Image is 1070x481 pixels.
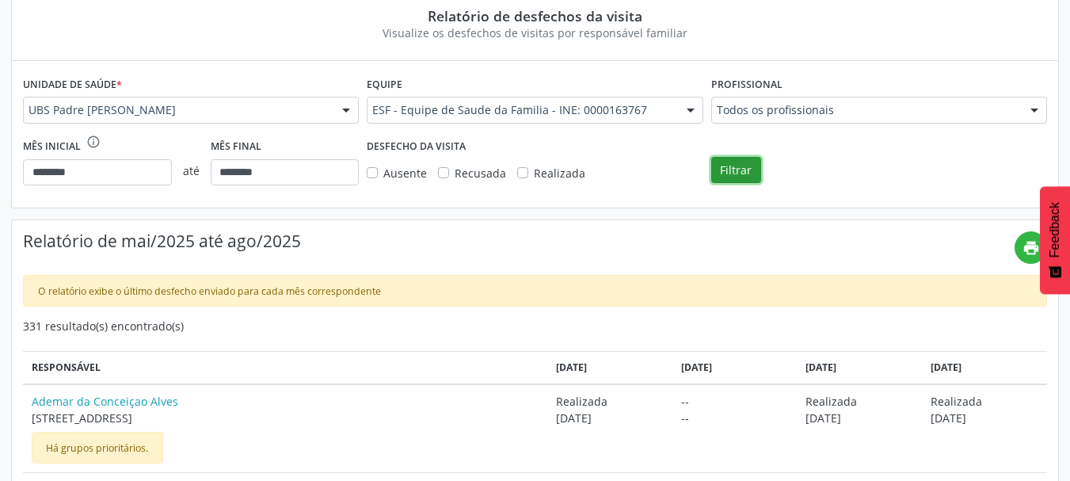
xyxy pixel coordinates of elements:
h4: Relatório de mai/2025 até ago/2025 [23,231,1015,251]
span: Realizada [534,166,585,181]
span: Ausente [383,166,427,181]
span: Feedback [1048,202,1062,258]
span: Realizada [556,393,664,410]
span: UBS Padre [PERSON_NAME] [29,102,326,118]
span: [STREET_ADDRESS] [32,410,540,426]
span: ESF - Equipe de Saude da Familia - INE: 0000163767 [372,102,670,118]
span: [DATE] [556,410,664,426]
button: Feedback - Mostrar pesquisa [1040,186,1070,294]
div: O intervalo deve ser de no máximo 6 meses [86,135,101,159]
button: print [1015,231,1047,264]
div: Relatório de desfechos da visita [34,7,1036,25]
span: Realizada [805,393,914,410]
span: Todos os profissionais [717,102,1015,118]
div: [DATE] [556,361,664,375]
div: Há grupos prioritários. [32,432,163,464]
label: Mês final [211,135,261,159]
div: O relatório exibe o último desfecho enviado para cada mês correspondente [23,275,1047,307]
div: [DATE] [931,361,1039,375]
span: -- [681,410,790,426]
label: Equipe [367,72,402,97]
div: Responsável [32,361,540,375]
i: print [1022,239,1040,257]
span: [DATE] [931,410,1039,426]
div: [DATE] [681,361,790,375]
span: [DATE] [805,410,914,426]
span: até [172,151,211,190]
span: Recusada [455,166,506,181]
label: DESFECHO DA VISITA [367,135,466,159]
i: info_outline [86,135,101,149]
div: [DATE] [805,361,914,375]
label: Profissional [711,72,783,97]
a: Ademar da Conceiçao Alves [32,393,540,410]
button: Filtrar [711,157,761,184]
span: -- [681,393,790,410]
span: Realizada [931,393,1039,410]
div: Visualize os desfechos de visitas por responsável familiar [34,25,1036,41]
label: Mês inicial [23,135,81,159]
div: 331 resultado(s) encontrado(s) [23,318,1047,334]
label: Unidade de saúde [23,72,122,97]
